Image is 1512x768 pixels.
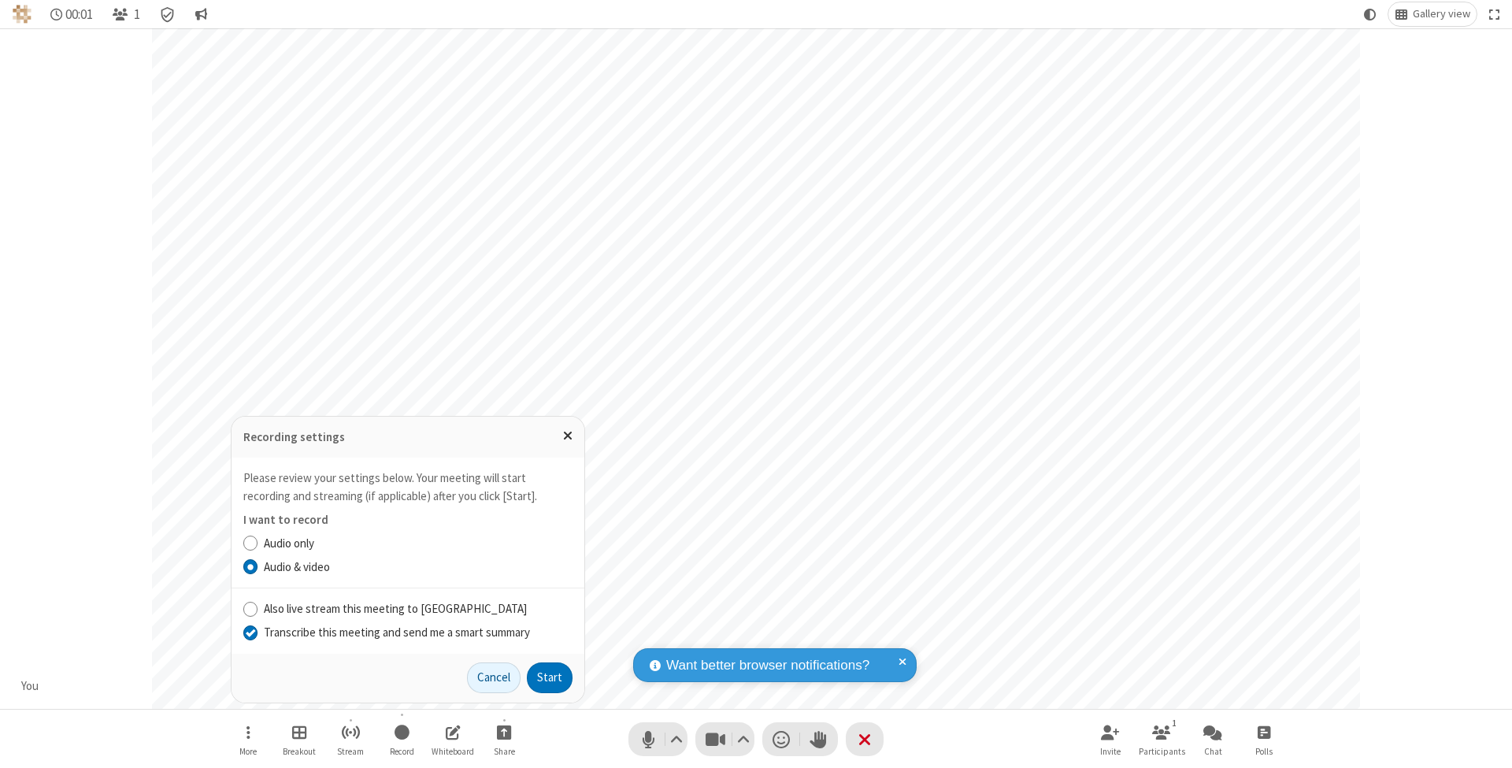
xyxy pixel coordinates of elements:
[1138,717,1185,762] button: Open participant list
[264,600,573,618] label: Also live stream this meeting to [GEOGRAPHIC_DATA]
[1087,717,1134,762] button: Invite participants (⌘+Shift+I)
[733,722,754,756] button: Video setting
[378,717,425,762] button: Record
[429,717,476,762] button: Open shared whiteboard
[276,717,323,762] button: Manage Breakout Rooms
[494,747,515,756] span: Share
[846,722,884,756] button: End or leave meeting
[188,2,213,26] button: Conversation
[1189,717,1236,762] button: Open chat
[134,7,140,22] span: 1
[628,722,687,756] button: Mute (⌘+Shift+A)
[1139,747,1185,756] span: Participants
[390,747,414,756] span: Record
[695,722,754,756] button: Stop video (⌘+Shift+V)
[800,722,838,756] button: Raise hand
[153,2,183,26] div: Meeting details Encryption enabled
[666,722,687,756] button: Audio settings
[224,717,272,762] button: Open menu
[106,2,146,26] button: Open participant list
[243,429,345,444] label: Recording settings
[243,470,537,503] label: Please review your settings below. Your meeting will start recording and streaming (if applicable...
[243,512,328,527] label: I want to record
[1100,747,1121,756] span: Invite
[1388,2,1477,26] button: Change layout
[432,747,474,756] span: Whiteboard
[666,655,869,676] span: Want better browser notifications?
[239,747,257,756] span: More
[283,747,316,756] span: Breakout
[1168,716,1181,730] div: 1
[1204,747,1222,756] span: Chat
[1240,717,1288,762] button: Open poll
[762,722,800,756] button: Send a reaction
[1413,8,1470,20] span: Gallery view
[65,7,93,22] span: 00:01
[551,417,584,455] button: Close popover
[527,662,573,694] button: Start
[1483,2,1506,26] button: Fullscreen
[16,677,45,696] div: You
[264,624,573,642] label: Transcribe this meeting and send me a smart summary
[44,2,100,26] div: Timer
[1358,2,1383,26] button: Using system theme
[264,535,573,553] label: Audio only
[1255,747,1273,756] span: Polls
[337,747,364,756] span: Stream
[13,5,31,24] img: QA Selenium DO NOT DELETE OR CHANGE
[264,558,573,577] label: Audio & video
[480,717,528,762] button: Start sharing
[327,717,374,762] button: Start streaming
[467,662,521,694] button: Cancel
